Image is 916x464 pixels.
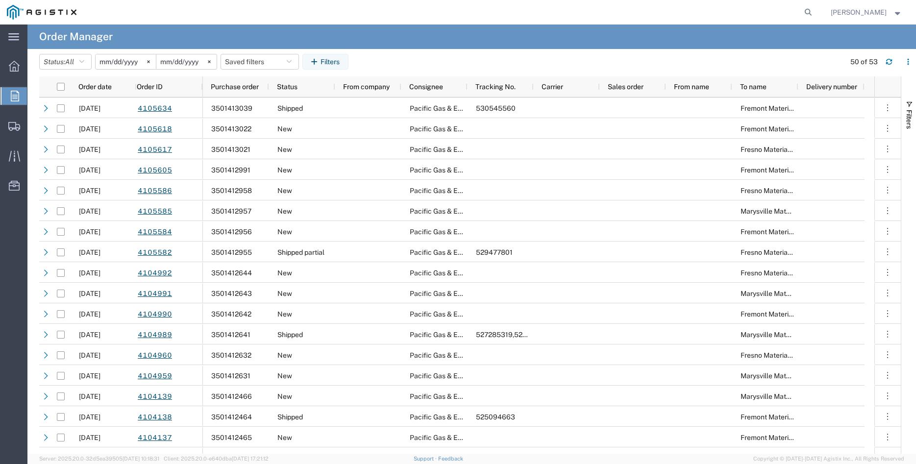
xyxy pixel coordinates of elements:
[79,331,100,339] span: 07/10/2025
[211,207,251,215] span: 3501412957
[137,223,173,241] a: 4105584
[232,456,269,462] span: [DATE] 17:21:12
[137,203,173,220] a: 4105585
[277,125,292,133] span: New
[741,104,830,112] span: Fremont Materials Receiving
[211,166,250,174] span: 3501412991
[211,228,252,236] span: 3501412956
[277,434,292,441] span: New
[277,269,292,277] span: New
[741,434,830,441] span: Fremont Materials Receiving
[211,104,252,112] span: 3501413039
[410,392,509,400] span: Pacific Gas & Electric Company
[79,187,100,195] span: 07/14/2025
[137,326,173,343] a: 4104989
[211,351,251,359] span: 3501412632
[137,347,173,364] a: 4104960
[905,110,913,129] span: Filters
[211,372,250,380] span: 3501412631
[137,121,173,138] a: 4105618
[741,331,836,339] span: Marysville Materials Receiving
[137,285,173,302] a: 4104991
[741,351,825,359] span: Fresno Materials Receiving
[277,248,324,256] span: Shipped partial
[137,265,173,282] a: 4104992
[741,166,830,174] span: Fremont Materials Receiving
[608,83,644,91] span: Sales order
[211,269,252,277] span: 3501412644
[830,6,903,18] button: [PERSON_NAME]
[137,367,173,385] a: 4104959
[410,207,509,215] span: Pacific Gas & Electric Company
[475,83,516,91] span: Tracking No.
[850,57,878,67] div: 50 of 53
[156,54,217,69] input: Not set
[211,83,259,91] span: Purchase order
[79,228,100,236] span: 07/14/2025
[277,413,303,421] span: Shipped
[277,104,303,112] span: Shipped
[343,83,390,91] span: From company
[211,146,250,153] span: 3501413021
[79,248,100,256] span: 07/14/2025
[410,310,509,318] span: Pacific Gas & Electric Company
[137,162,173,179] a: 4105605
[211,331,250,339] span: 3501412641
[277,351,292,359] span: New
[277,310,292,318] span: New
[277,228,292,236] span: New
[79,372,100,380] span: 07/10/2025
[410,146,509,153] span: Pacific Gas & Electric Company
[137,388,173,405] a: 4104139
[302,54,348,70] button: Filters
[277,372,292,380] span: New
[79,207,100,215] span: 07/14/2025
[277,207,292,215] span: New
[753,455,904,463] span: Copyright © [DATE]-[DATE] Agistix Inc., All Rights Reserved
[79,125,100,133] span: 07/14/2025
[277,83,297,91] span: Status
[277,166,292,174] span: New
[414,456,438,462] a: Support
[741,372,836,380] span: Marysville Materials Receiving
[831,7,887,18] span: Betty Ortiz
[741,248,825,256] span: Fresno Materials Receiving
[211,434,252,441] span: 3501412465
[137,83,163,91] span: Order ID
[137,429,173,446] a: 4104137
[476,413,515,421] span: 525094663
[741,207,836,215] span: Marysville Materials Receiving
[79,269,100,277] span: 07/10/2025
[806,83,857,91] span: Delivery number
[39,24,113,49] h4: Order Manager
[410,104,509,112] span: Pacific Gas & Electric Company
[211,310,251,318] span: 3501412642
[123,456,159,462] span: [DATE] 10:18:31
[410,269,509,277] span: Pacific Gas & Electric Company
[410,413,509,421] span: Pacific Gas & Electric Company
[741,413,830,421] span: Fremont Materials Receiving
[410,290,509,297] span: Pacific Gas & Electric Company
[410,248,509,256] span: Pacific Gas & Electric Company
[79,413,100,421] span: 07/09/2025
[164,456,269,462] span: Client: 2025.20.0-e640dba
[79,392,100,400] span: 07/09/2025
[79,351,100,359] span: 07/10/2025
[211,413,252,421] span: 3501412464
[211,125,251,133] span: 3501413022
[39,456,159,462] span: Server: 2025.20.0-32d5ea39505
[211,392,252,400] span: 3501412466
[476,104,516,112] span: 530545560
[410,166,509,174] span: Pacific Gas & Electric Company
[476,248,513,256] span: 529477801
[79,166,100,174] span: 07/14/2025
[740,83,767,91] span: To name
[277,290,292,297] span: New
[78,83,112,91] span: Order date
[96,54,156,69] input: Not set
[410,187,509,195] span: Pacific Gas & Electric Company
[410,351,509,359] span: Pacific Gas & Electric Company
[211,248,252,256] span: 3501412955
[409,83,443,91] span: Consignee
[476,331,552,339] span: 527285319,529422545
